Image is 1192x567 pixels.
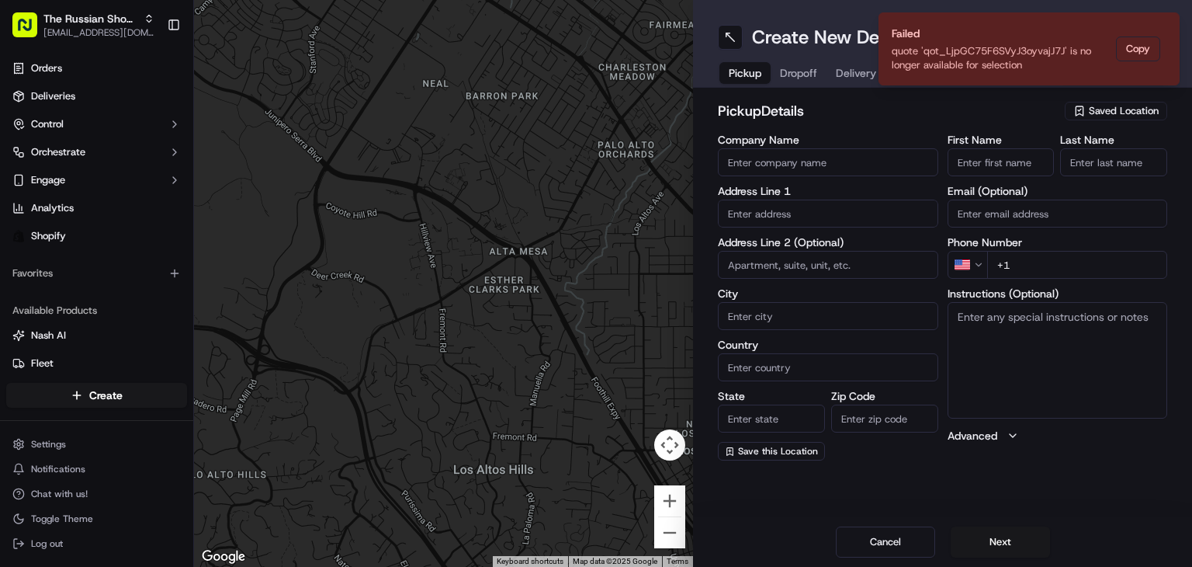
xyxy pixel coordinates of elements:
[89,388,123,403] span: Create
[892,44,1110,72] div: quote 'qot_LjpGC75F6SVyJ3oyvajJ7J' is no longer available for selection
[70,163,213,176] div: We're available if you need us!
[125,340,255,368] a: 💻API Documentation
[948,200,1168,228] input: Enter email address
[48,282,126,294] span: [PERSON_NAME]
[131,348,144,360] div: 💻
[51,240,57,252] span: •
[154,384,188,396] span: Pylon
[70,148,255,163] div: Start new chat
[31,463,85,475] span: Notifications
[948,186,1168,197] label: Email (Optional)
[16,267,40,292] img: Masood Aslam
[31,537,63,550] span: Log out
[31,61,62,75] span: Orders
[718,237,938,248] label: Address Line 2 (Optional)
[948,428,997,444] label: Advanced
[718,302,938,330] input: Enter city
[1060,134,1167,145] label: Last Name
[948,237,1168,248] label: Phone Number
[9,340,125,368] a: 📗Knowledge Base
[241,198,282,217] button: See all
[33,148,61,176] img: 9188753566659_6852d8bf1fb38e338040_72.png
[6,6,161,43] button: The Russian Shop LTD[EMAIL_ADDRESS][DOMAIN_NAME]
[948,134,1055,145] label: First Name
[6,112,187,137] button: Control
[264,152,282,171] button: Start new chat
[31,329,66,343] span: Nash AI
[718,186,938,197] label: Address Line 1
[6,508,187,530] button: Toggle Theme
[831,405,938,433] input: Enter zip code
[31,283,43,295] img: 1736555255976-a54dd68f-1ca7-489b-9aae-adbdc363a1c4
[137,282,169,294] span: [DATE]
[31,438,66,450] span: Settings
[129,282,134,294] span: •
[31,488,88,500] span: Chat with us!
[12,329,181,343] a: Nash AI
[6,196,187,221] a: Analytics
[948,148,1055,176] input: Enter first name
[729,65,761,81] span: Pickup
[497,556,563,567] button: Keyboard shortcuts
[718,200,938,228] input: Enter address
[31,201,74,215] span: Analytics
[836,527,935,558] button: Cancel
[31,145,85,159] span: Orchestrate
[198,547,249,567] a: Open this area in Google Maps (opens a new window)
[6,298,187,323] div: Available Products
[718,100,1055,122] h2: pickup Details
[718,442,825,461] button: Save this Location
[6,483,187,505] button: Chat with us!
[718,405,825,433] input: Enter state
[718,288,938,299] label: City
[43,26,154,39] button: [EMAIL_ADDRESS][DOMAIN_NAME]
[718,251,938,279] input: Apartment, suite, unit, etc.
[654,485,685,517] button: Zoom in
[1116,37,1160,61] button: Copy
[654,430,685,461] button: Map camera controls
[16,61,282,86] p: Welcome 👋
[831,391,938,402] label: Zip Code
[6,140,187,165] button: Orchestrate
[987,251,1168,279] input: Enter phone number
[16,148,43,176] img: 1736555255976-a54dd68f-1ca7-489b-9aae-adbdc363a1c4
[6,261,187,286] div: Favorites
[31,173,65,187] span: Engage
[948,288,1168,299] label: Instructions (Optional)
[951,527,1050,558] button: Next
[31,513,93,525] span: Toggle Theme
[60,240,92,252] span: [DATE]
[1065,100,1167,122] button: Saved Location
[573,557,657,565] span: Map data ©2025 Google
[718,391,825,402] label: State
[16,348,28,360] div: 📗
[31,89,75,103] span: Deliveries
[6,351,187,376] button: Fleet
[6,383,187,408] button: Create
[892,26,1110,41] div: Failed
[6,533,187,555] button: Log out
[6,323,187,348] button: Nash AI
[6,224,187,249] a: Shopify
[31,346,119,362] span: Knowledge Base
[836,65,913,81] span: Delivery Details
[31,229,66,243] span: Shopify
[718,353,938,381] input: Enter country
[718,339,938,350] label: Country
[6,84,187,109] a: Deliveries
[6,458,187,480] button: Notifications
[198,547,249,567] img: Google
[40,99,279,116] input: Got a question? Start typing here...
[654,517,685,548] button: Zoom out
[718,148,938,176] input: Enter company name
[667,557,688,565] a: Terms (opens in new tab)
[718,134,938,145] label: Company Name
[6,56,187,81] a: Orders
[6,168,187,193] button: Engage
[738,445,818,457] span: Save this Location
[16,201,104,214] div: Past conversations
[1060,148,1167,176] input: Enter last name
[147,346,249,362] span: API Documentation
[780,65,817,81] span: Dropoff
